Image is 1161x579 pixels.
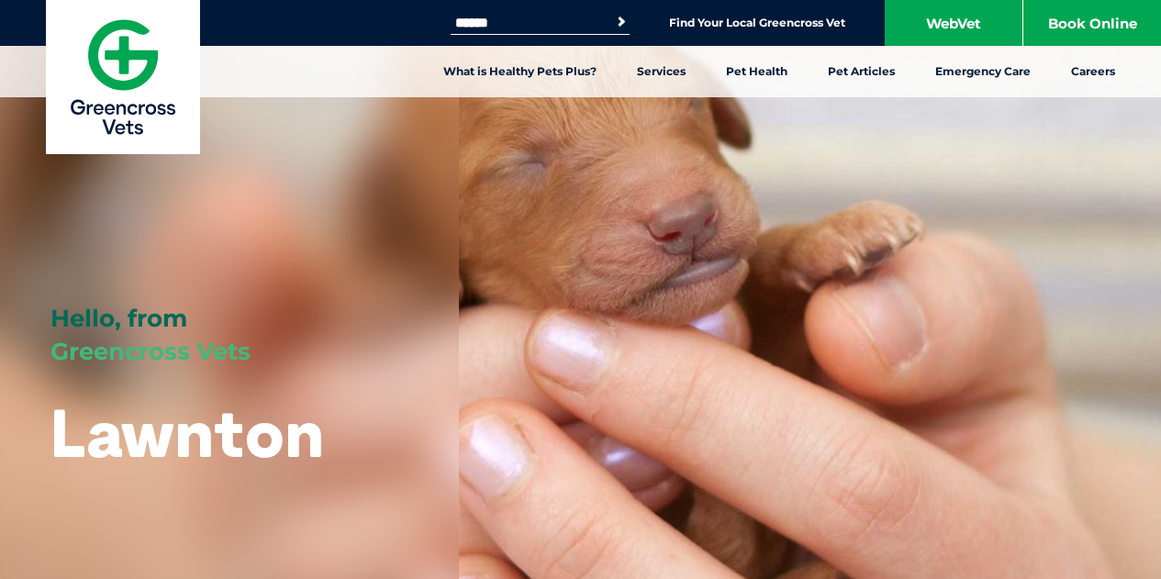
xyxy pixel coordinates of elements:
button: Search [612,13,631,31]
a: Pet Articles [808,46,915,97]
span: Hello, from [50,304,187,333]
a: What is Healthy Pets Plus? [423,46,617,97]
h1: Lawnton [50,396,324,469]
a: Emergency Care [915,46,1051,97]
a: Services [617,46,706,97]
a: Pet Health [706,46,808,97]
span: Greencross Vets [50,337,251,366]
a: Find Your Local Greencross Vet [669,16,845,30]
a: Careers [1051,46,1135,97]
